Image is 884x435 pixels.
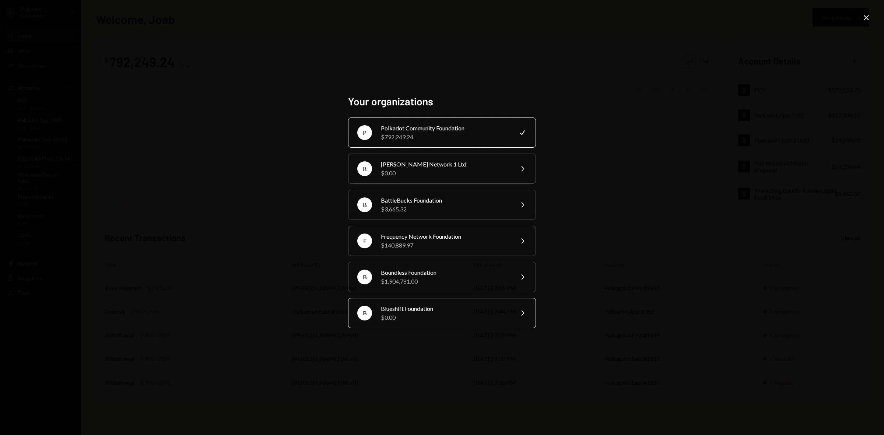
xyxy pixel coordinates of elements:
div: [PERSON_NAME] Network 1 Ltd. [381,160,509,169]
button: PPolkadot Community Foundation$792,249.24 [348,117,536,148]
button: BBattleBucks Foundation$3,665.32 [348,190,536,220]
h2: Your organizations [348,94,536,109]
div: P [357,125,372,140]
div: $0.00 [381,169,509,178]
div: $792,249.24 [381,133,509,141]
div: R [357,161,372,176]
div: B [357,270,372,284]
div: Frequency Network Foundation [381,232,509,241]
button: BBlueshift Foundation$0.00 [348,298,536,328]
div: F [357,234,372,248]
div: Boundless Foundation [381,268,509,277]
div: B [357,306,372,320]
button: BBoundless Foundation$1,904,781.00 [348,262,536,292]
div: B [357,197,372,212]
div: $1,904,781.00 [381,277,509,286]
button: R[PERSON_NAME] Network 1 Ltd.$0.00 [348,154,536,184]
button: FFrequency Network Foundation$140,889.97 [348,226,536,256]
div: BattleBucks Foundation [381,196,509,205]
div: Blueshift Foundation [381,304,509,313]
div: $140,889.97 [381,241,509,250]
div: $0.00 [381,313,509,322]
div: $3,665.32 [381,205,509,214]
div: Polkadot Community Foundation [381,124,509,133]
